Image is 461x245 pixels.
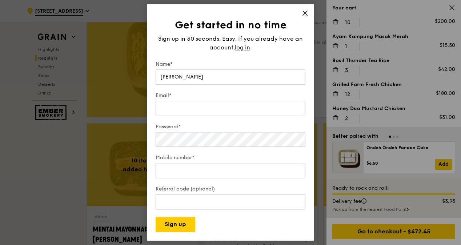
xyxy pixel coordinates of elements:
[158,35,303,51] span: Sign up in 30 seconds. Easy. If you already have an account,
[156,154,305,162] label: Mobile number*
[156,92,305,99] label: Email*
[250,44,252,51] span: .
[156,217,195,232] button: Sign up
[156,61,305,68] label: Name*
[156,186,305,193] label: Referral code (optional)
[156,123,305,130] label: Password*
[235,43,250,52] span: log in
[156,19,305,32] h1: Get started in no time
